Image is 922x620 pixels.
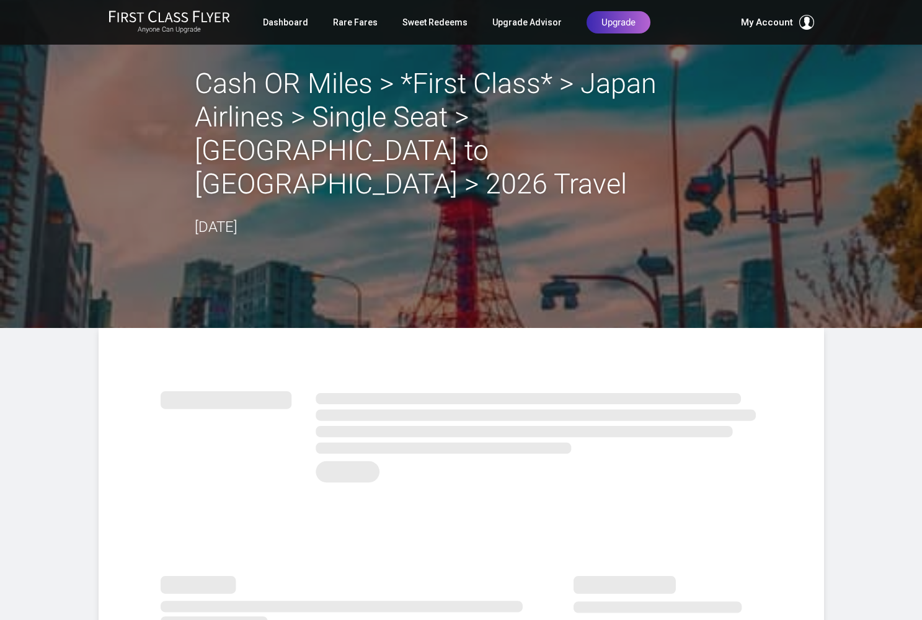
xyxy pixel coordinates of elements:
a: Upgrade Advisor [492,11,562,33]
a: First Class FlyerAnyone Can Upgrade [109,10,230,35]
a: Sweet Redeems [402,11,468,33]
h2: Cash OR Miles > *First Class* > Japan Airlines > Single Seat >[GEOGRAPHIC_DATA] to [GEOGRAPHIC_DA... [195,67,728,201]
a: Upgrade [587,11,650,33]
span: My Account [741,15,793,30]
a: Rare Fares [333,11,378,33]
img: First Class Flyer [109,10,230,23]
img: summary.svg [161,378,762,490]
time: [DATE] [195,218,237,236]
small: Anyone Can Upgrade [109,25,230,34]
a: Dashboard [263,11,308,33]
button: My Account [741,15,814,30]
